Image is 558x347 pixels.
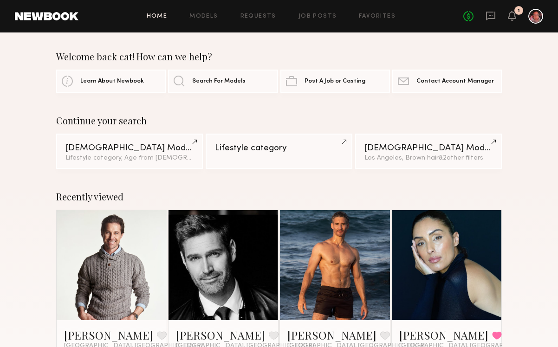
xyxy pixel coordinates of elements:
[240,13,276,19] a: Requests
[168,70,278,93] a: Search For Models
[189,13,218,19] a: Models
[56,191,502,202] div: Recently viewed
[305,78,365,84] span: Post A Job or Casting
[399,328,488,342] a: [PERSON_NAME]
[355,134,502,169] a: [DEMOGRAPHIC_DATA] ModelsLos Angeles, Brown hair&2other filters
[392,70,502,93] a: Contact Account Manager
[364,144,493,153] div: [DEMOGRAPHIC_DATA] Models
[80,78,144,84] span: Learn About Newbook
[364,155,493,161] div: Los Angeles, Brown hair
[280,70,390,93] a: Post A Job or Casting
[215,144,343,153] div: Lifestyle category
[147,13,168,19] a: Home
[56,115,502,126] div: Continue your search
[416,78,494,84] span: Contact Account Manager
[192,78,246,84] span: Search For Models
[287,328,376,342] a: [PERSON_NAME]
[56,134,203,169] a: [DEMOGRAPHIC_DATA] ModelsLifestyle category, Age from [DEMOGRAPHIC_DATA].
[439,155,483,161] span: & 2 other filter s
[56,51,502,62] div: Welcome back cat! How can we help?
[176,328,265,342] a: [PERSON_NAME]
[56,70,166,93] a: Learn About Newbook
[206,134,352,169] a: Lifestyle category
[64,328,153,342] a: [PERSON_NAME]
[298,13,337,19] a: Job Posts
[65,155,194,161] div: Lifestyle category, Age from [DEMOGRAPHIC_DATA].
[359,13,396,19] a: Favorites
[65,144,194,153] div: [DEMOGRAPHIC_DATA] Models
[518,8,520,13] div: 1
